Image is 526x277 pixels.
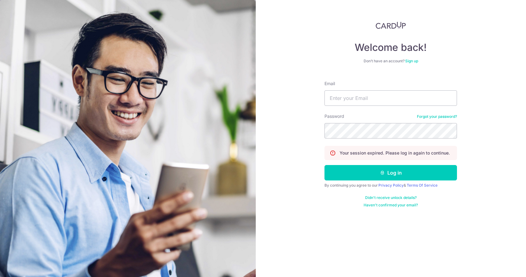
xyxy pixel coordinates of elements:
div: Don’t have an account? [324,59,457,64]
a: Haven't confirmed your email? [364,203,418,208]
label: Password [324,113,344,119]
label: Email [324,81,335,87]
h4: Welcome back! [324,41,457,54]
a: Didn't receive unlock details? [365,195,417,200]
a: Forgot your password? [417,114,457,119]
a: Sign up [405,59,418,63]
input: Enter your Email [324,90,457,106]
div: By continuing you agree to our & [324,183,457,188]
img: CardUp Logo [376,22,406,29]
a: Terms Of Service [407,183,438,188]
a: Privacy Policy [378,183,404,188]
button: Log in [324,165,457,180]
p: Your session expired. Please log in again to continue. [340,150,450,156]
